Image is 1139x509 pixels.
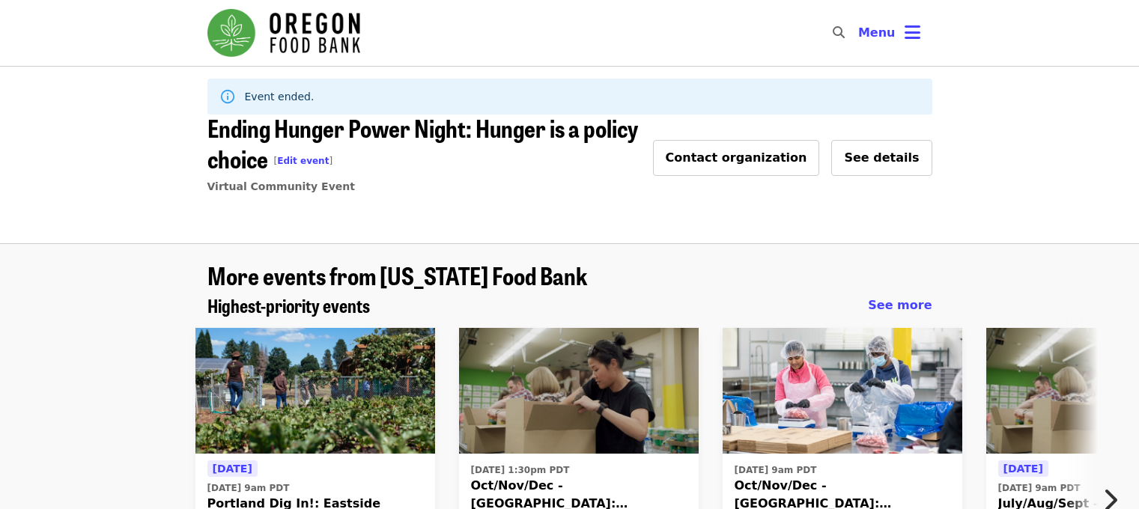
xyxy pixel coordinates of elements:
[666,150,807,165] span: Contact organization
[207,9,360,57] img: Oregon Food Bank - Home
[868,296,932,314] a: See more
[1003,463,1043,475] span: [DATE]
[854,15,866,51] input: Search
[653,140,820,176] button: Contact organization
[213,463,252,475] span: [DATE]
[207,295,370,317] a: Highest-priority events
[998,481,1081,495] time: [DATE] 9am PDT
[858,25,896,40] span: Menu
[905,22,920,43] i: bars icon
[245,91,315,103] span: Event ended.
[868,298,932,312] span: See more
[735,463,817,477] time: [DATE] 9am PDT
[207,110,638,176] span: Ending Hunger Power Night: Hunger is a policy choice
[195,295,944,317] div: Highest-priority events
[723,328,962,454] img: Oct/Nov/Dec - Beaverton: Repack/Sort (age 10+) organized by Oregon Food Bank
[833,25,845,40] i: search icon
[277,156,329,166] a: Edit event
[831,140,932,176] button: See details
[207,481,290,495] time: [DATE] 9am PDT
[195,328,435,454] img: Portland Dig In!: Eastside Learning Garden (all ages) - Aug/Sept/Oct organized by Oregon Food Bank
[846,15,932,51] button: Toggle account menu
[207,180,355,192] a: Virtual Community Event
[459,328,699,454] img: Oct/Nov/Dec - Portland: Repack/Sort (age 8+) organized by Oregon Food Bank
[844,150,919,165] span: See details
[207,292,370,318] span: Highest-priority events
[207,257,587,293] span: More events from [US_STATE] Food Bank
[274,156,333,166] span: [ ]
[471,463,570,477] time: [DATE] 1:30pm PDT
